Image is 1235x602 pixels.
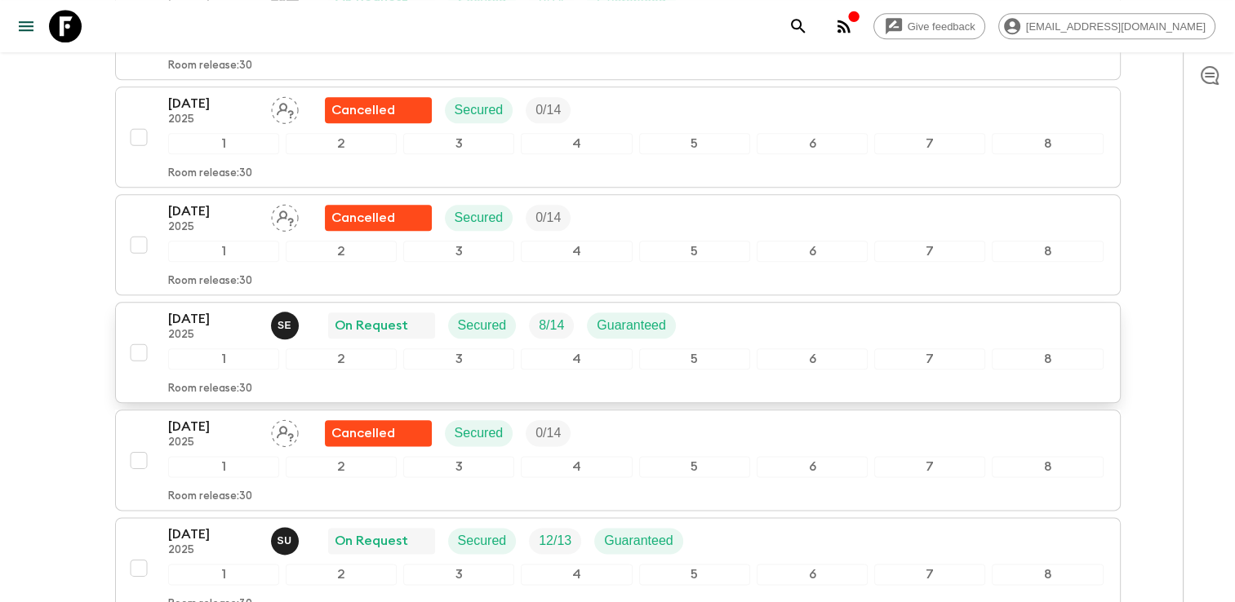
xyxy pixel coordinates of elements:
[455,423,504,443] p: Secured
[271,316,302,330] span: Süleyman Erköse
[445,420,513,446] div: Secured
[168,383,252,396] p: Room release: 30
[168,275,252,288] p: Room release: 30
[535,208,561,228] p: 0 / 14
[874,348,985,370] div: 7
[403,133,514,154] div: 3
[992,456,1103,477] div: 8
[325,420,432,446] div: Flash Pack cancellation
[168,525,258,544] p: [DATE]
[168,133,279,154] div: 1
[639,133,750,154] div: 5
[10,10,42,42] button: menu
[403,348,514,370] div: 3
[521,564,632,585] div: 4
[458,531,507,551] p: Secured
[535,100,561,120] p: 0 / 14
[168,564,279,585] div: 1
[168,167,252,180] p: Room release: 30
[271,424,299,437] span: Assign pack leader
[639,564,750,585] div: 5
[325,205,432,231] div: Flash Pack cancellation
[115,302,1121,403] button: [DATE]2025Süleyman ErköseOn RequestSecuredTrip FillGuaranteed12345678Room release:30
[331,423,395,443] p: Cancelled
[455,208,504,228] p: Secured
[874,456,985,477] div: 7
[278,319,291,332] p: S E
[331,100,395,120] p: Cancelled
[458,316,507,335] p: Secured
[445,205,513,231] div: Secured
[992,241,1103,262] div: 8
[271,312,302,339] button: SE
[874,133,985,154] div: 7
[526,420,571,446] div: Trip Fill
[271,101,299,114] span: Assign pack leader
[639,456,750,477] div: 5
[526,205,571,231] div: Trip Fill
[445,97,513,123] div: Secured
[168,417,258,436] p: [DATE]
[757,241,868,262] div: 6
[757,133,868,154] div: 6
[286,456,397,477] div: 2
[168,221,258,234] p: 2025
[168,60,252,73] p: Room release: 30
[604,531,673,551] p: Guaranteed
[403,456,514,477] div: 3
[873,13,985,39] a: Give feedback
[998,13,1215,39] div: [EMAIL_ADDRESS][DOMAIN_NAME]
[448,312,517,339] div: Secured
[286,348,397,370] div: 2
[899,20,984,33] span: Give feedback
[539,316,564,335] p: 8 / 14
[168,456,279,477] div: 1
[168,436,258,449] p: 2025
[992,133,1103,154] div: 8
[639,241,750,262] div: 5
[639,348,750,370] div: 5
[115,86,1121,188] button: [DATE]2025Assign pack leaderFlash Pack cancellationSecuredTrip Fill12345678Room release:30
[403,241,514,262] div: 3
[535,423,561,443] p: 0 / 14
[992,564,1103,585] div: 8
[597,316,666,335] p: Guaranteed
[521,241,632,262] div: 4
[539,531,571,551] p: 12 / 13
[782,10,815,42] button: search adventures
[168,329,258,342] p: 2025
[168,201,258,221] p: [DATE]
[874,241,985,262] div: 7
[168,490,252,503] p: Room release: 30
[115,194,1121,295] button: [DATE]2025Assign pack leaderFlash Pack cancellationSecuredTrip Fill12345678Room release:30
[168,348,279,370] div: 1
[335,316,408,335] p: On Request
[521,456,632,477] div: 4
[286,564,397,585] div: 2
[331,208,395,228] p: Cancelled
[992,348,1103,370] div: 8
[168,309,258,329] p: [DATE]
[168,94,258,113] p: [DATE]
[325,97,432,123] div: Flash Pack cancellation
[874,564,985,585] div: 7
[1017,20,1215,33] span: [EMAIL_ADDRESS][DOMAIN_NAME]
[286,241,397,262] div: 2
[403,564,514,585] div: 3
[115,409,1121,511] button: [DATE]2025Assign pack leaderFlash Pack cancellationSecuredTrip Fill12345678Room release:30
[271,209,299,222] span: Assign pack leader
[455,100,504,120] p: Secured
[271,532,302,545] span: Sefa Uz
[521,133,632,154] div: 4
[168,544,258,557] p: 2025
[757,456,868,477] div: 6
[448,528,517,554] div: Secured
[757,348,868,370] div: 6
[168,113,258,126] p: 2025
[278,534,292,547] p: S U
[757,564,868,585] div: 6
[521,348,632,370] div: 4
[168,241,279,262] div: 1
[526,97,571,123] div: Trip Fill
[529,312,574,339] div: Trip Fill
